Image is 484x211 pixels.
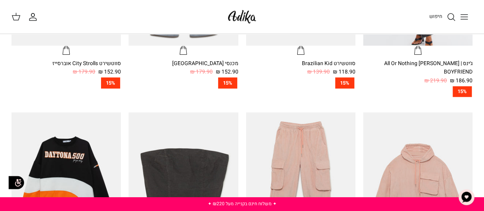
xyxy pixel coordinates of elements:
a: 15% [246,77,355,88]
a: סווטשירט City Strolls אוברסייז 152.90 ₪ 179.90 ₪ [11,59,121,77]
button: Toggle menu [456,8,473,25]
button: צ'אט [455,186,478,209]
a: 15% [363,86,473,97]
a: ✦ משלוח חינם בקנייה מעל ₪220 ✦ [208,200,277,207]
span: 139.90 ₪ [307,68,330,76]
a: סווטשירט Brazilian Kid 118.90 ₪ 139.90 ₪ [246,59,355,77]
span: 15% [101,77,120,88]
a: חיפוש [429,12,456,21]
div: מכנסי [GEOGRAPHIC_DATA] [129,59,238,68]
a: 15% [11,77,121,88]
div: סווטשירט City Strolls אוברסייז [11,59,121,68]
span: 219.90 ₪ [424,77,447,85]
span: 186.90 ₪ [450,77,473,85]
span: 179.90 ₪ [190,68,213,76]
img: Adika IL [226,8,258,26]
span: 118.90 ₪ [333,68,355,76]
span: חיפוש [429,13,442,20]
div: סווטשירט Brazilian Kid [246,59,355,68]
span: 15% [218,77,237,88]
div: ג׳ינס All Or Nothing [PERSON_NAME] | BOYFRIEND [363,59,473,77]
a: ג׳ינס All Or Nothing [PERSON_NAME] | BOYFRIEND 186.90 ₪ 219.90 ₪ [363,59,473,85]
img: accessibility_icon02.svg [6,172,27,193]
span: 15% [335,77,354,88]
a: מכנסי [GEOGRAPHIC_DATA] 152.90 ₪ 179.90 ₪ [129,59,238,77]
span: 152.90 ₪ [216,68,238,76]
span: 15% [453,86,472,97]
a: החשבון שלי [28,12,41,21]
a: 15% [129,77,238,88]
span: 152.90 ₪ [98,68,121,76]
span: 179.90 ₪ [73,68,95,76]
